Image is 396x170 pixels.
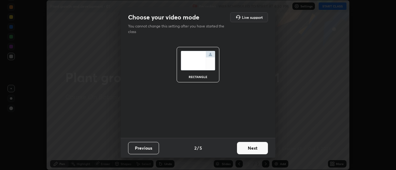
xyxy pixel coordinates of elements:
h4: 2 [194,145,196,151]
button: Next [237,142,268,154]
img: normalScreenIcon.ae25ed63.svg [181,51,215,70]
button: Previous [128,142,159,154]
p: You cannot change this setting after you have started the class [128,23,228,35]
h4: / [197,145,199,151]
div: rectangle [186,75,210,78]
h5: Live support [242,15,263,19]
h2: Choose your video mode [128,13,199,21]
h4: 5 [200,145,202,151]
